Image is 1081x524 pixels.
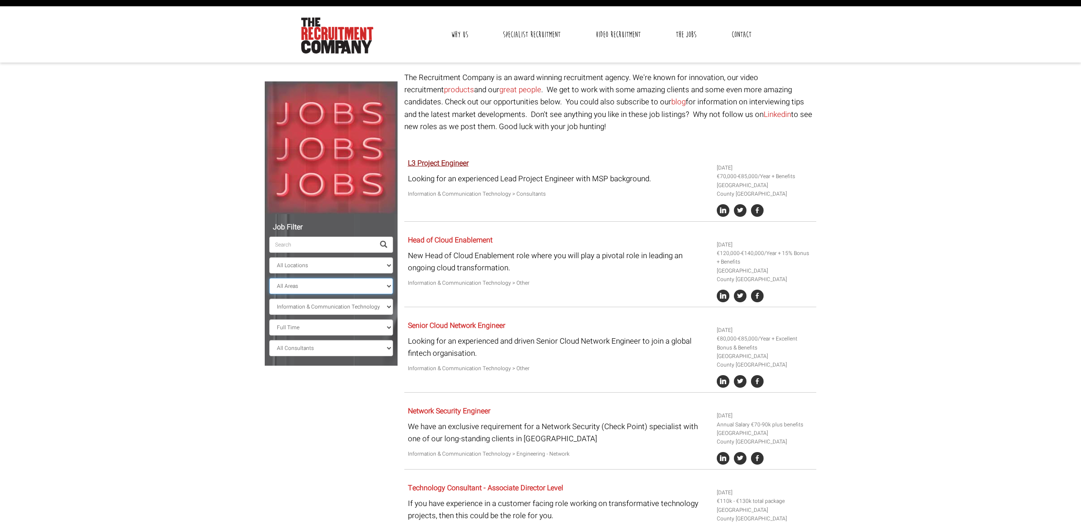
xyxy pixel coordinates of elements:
li: [GEOGRAPHIC_DATA] County [GEOGRAPHIC_DATA] [717,429,813,446]
img: Jobs, Jobs, Jobs [265,81,398,214]
li: €70,000-€85,000/Year + Benefits [717,172,813,181]
p: Information & Communication Technology > Engineering - Network [408,450,710,458]
h5: Job Filter [269,224,393,232]
a: Specialist Recruitment [496,23,567,46]
li: [DATE] [717,241,813,249]
a: products [444,84,474,95]
a: Network Security Engineer [408,406,490,417]
p: Information & Communication Technology > Consultants [408,190,710,198]
li: €110k - €130k total package [717,497,813,506]
p: We have an exclusive requirement for a Network Security (Check Point) specialist with one of our ... [408,421,710,445]
a: great people [499,84,541,95]
p: Information & Communication Technology > Other [408,364,710,373]
li: [GEOGRAPHIC_DATA] County [GEOGRAPHIC_DATA] [717,267,813,284]
input: Search [269,237,375,253]
img: The Recruitment Company [301,18,373,54]
li: [DATE] [717,164,813,172]
p: The Recruitment Company is an award winning recruitment agency. We're known for innovation, our v... [404,72,816,133]
a: The Jobs [669,23,703,46]
li: €80,000-€85,000/Year + Excellent Bonus & Benefits [717,335,813,352]
a: Technology Consultant - Associate Director Level [408,483,563,493]
li: Annual Salary €70-90k plus benefits [717,421,813,429]
a: blog [671,96,686,107]
a: Video Recruitment [589,23,647,46]
a: Why Us [444,23,475,46]
a: Contact [725,23,758,46]
li: [DATE] [717,326,813,335]
li: [GEOGRAPHIC_DATA] County [GEOGRAPHIC_DATA] [717,352,813,369]
p: New Head of Cloud Enablement role where you will play a pivotal role in leading an ongoing cloud ... [408,250,710,274]
li: [GEOGRAPHIC_DATA] County [GEOGRAPHIC_DATA] [717,506,813,523]
p: Looking for an experienced and driven Senior Cloud Network Engineer to join a global fintech orga... [408,335,710,359]
a: Senior Cloud Network Engineer [408,320,505,331]
li: [DATE] [717,412,813,420]
p: Information & Communication Technology > Other [408,279,710,287]
li: [GEOGRAPHIC_DATA] County [GEOGRAPHIC_DATA] [717,181,813,198]
li: [DATE] [717,488,813,497]
p: If you have experience in a customer facing role working on transformative technology projects, t... [408,497,710,522]
li: €120,000-€140,000/Year + 15% Bonus + Benefits [717,249,813,266]
a: L3 Project Engineer [408,158,469,169]
a: Head of Cloud Enablement [408,235,493,246]
a: Linkedin [764,109,791,120]
p: Looking for an experienced Lead Project Engineer with MSP background. [408,173,710,185]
